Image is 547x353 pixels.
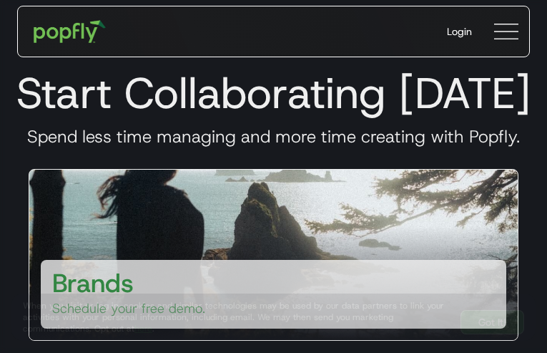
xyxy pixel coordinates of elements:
div: Login [447,24,472,39]
h3: Brands [52,266,134,300]
a: Login [435,13,483,50]
a: home [24,10,116,53]
h3: Spend less time managing and more time creating with Popfly. [11,126,536,148]
div: When you visit or log in, cookies and similar technologies may be used by our data partners to li... [23,300,449,334]
a: Got It! [460,310,524,334]
a: here [134,323,152,334]
h1: Start Collaborating [DATE] [11,67,536,119]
